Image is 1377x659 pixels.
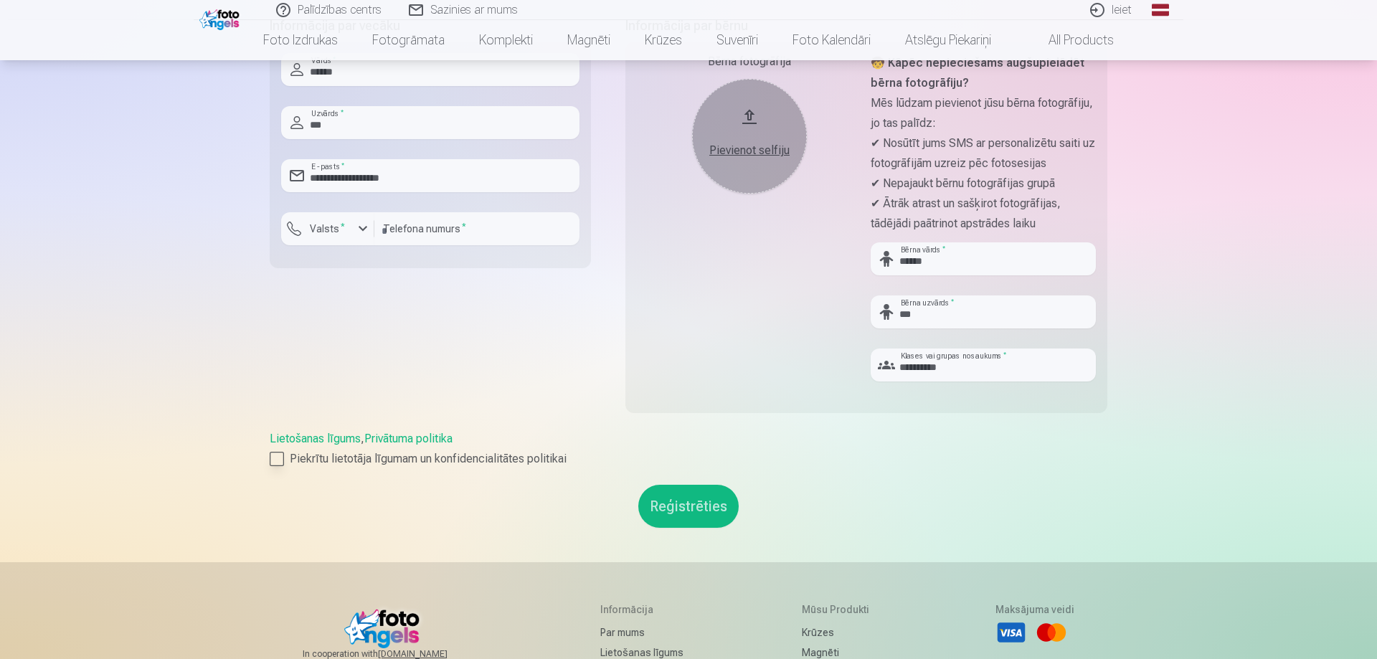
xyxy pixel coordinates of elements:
[802,602,877,617] h5: Mūsu produkti
[600,602,683,617] h5: Informācija
[270,432,361,445] a: Lietošanas līgums
[699,20,775,60] a: Suvenīri
[871,133,1096,174] p: ✔ Nosūtīt jums SMS ar personalizētu saiti uz fotogrāfijām uzreiz pēc fotosesijas
[270,430,1107,468] div: ,
[637,53,862,70] div: Bērna fotogrāfija
[871,93,1096,133] p: Mēs lūdzam pievienot jūsu bērna fotogrāfiju, jo tas palīdz:
[638,485,739,528] button: Reģistrēties
[888,20,1008,60] a: Atslēgu piekariņi
[1036,617,1067,648] li: Mastercard
[355,20,462,60] a: Fotogrāmata
[706,142,792,159] div: Pievienot selfiju
[871,174,1096,194] p: ✔ Nepajaukt bērnu fotogrāfijas grupā
[281,212,374,245] button: Valsts*
[270,450,1107,468] label: Piekrītu lietotāja līgumam un konfidencialitātes politikai
[462,20,550,60] a: Komplekti
[246,20,355,60] a: Foto izdrukas
[1008,20,1131,60] a: All products
[364,432,453,445] a: Privātuma politika
[304,222,351,236] label: Valsts
[775,20,888,60] a: Foto kalendāri
[550,20,628,60] a: Magnēti
[995,617,1027,648] li: Visa
[802,622,877,643] a: Krūzes
[600,622,683,643] a: Par mums
[199,6,243,30] img: /fa1
[628,20,699,60] a: Krūzes
[871,194,1096,234] p: ✔ Ātrāk atrast un sašķirot fotogrāfijas, tādējādi paātrinot apstrādes laiku
[692,79,807,194] button: Pievienot selfiju
[995,602,1074,617] h5: Maksājuma veidi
